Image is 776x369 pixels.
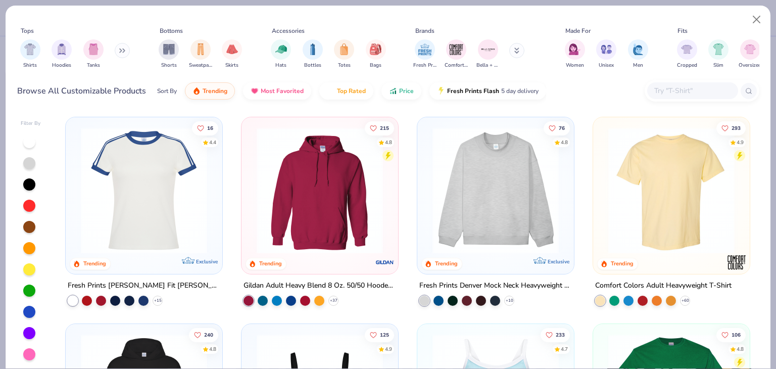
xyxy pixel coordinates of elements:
[561,345,568,353] div: 4.7
[338,43,350,55] img: Totes Image
[716,121,746,135] button: Like
[52,39,72,69] div: filter for Hoodies
[210,345,217,353] div: 4.8
[222,39,242,69] div: filter for Skirts
[677,62,697,69] span: Cropped
[304,62,321,69] span: Bottles
[163,43,175,55] img: Shorts Image
[226,43,238,55] img: Skirts Image
[252,127,388,254] img: 01756b78-01f6-4cc6-8d8a-3c30c1a0c8ac
[195,43,206,55] img: Sweatpants Image
[338,62,351,69] span: Totes
[251,87,259,95] img: most_fav.gif
[225,62,238,69] span: Skirts
[185,82,235,100] button: Trending
[505,298,513,304] span: + 10
[417,42,432,57] img: Fresh Prints Image
[21,120,41,127] div: Filter By
[599,62,614,69] span: Unisex
[330,298,337,304] span: + 37
[556,332,565,337] span: 233
[222,39,242,69] button: filter button
[189,39,212,69] div: filter for Sweatpants
[747,10,766,29] button: Close
[271,39,291,69] button: filter button
[429,82,546,100] button: Fresh Prints Flash5 day delivery
[243,82,311,100] button: Most Favorited
[21,26,34,35] div: Tops
[385,139,392,146] div: 4.8
[413,39,437,69] button: filter button
[365,328,394,342] button: Like
[303,39,323,69] div: filter for Bottles
[739,39,761,69] button: filter button
[399,87,414,95] span: Price
[160,26,183,35] div: Bottoms
[548,258,569,265] span: Exclusive
[88,43,99,55] img: Tanks Image
[56,43,67,55] img: Hoodies Image
[337,87,366,95] span: Top Rated
[413,39,437,69] div: filter for Fresh Prints
[595,280,732,292] div: Comfort Colors Adult Heavyweight T-Shirt
[210,139,217,146] div: 4.4
[633,43,644,55] img: Men Image
[565,39,585,69] button: filter button
[161,62,177,69] span: Shorts
[159,39,179,69] button: filter button
[271,39,291,69] div: filter for Hats
[275,43,287,55] img: Hats Image
[20,39,40,69] button: filter button
[192,121,219,135] button: Like
[244,280,396,292] div: Gildan Adult Heavy Blend 8 Oz. 50/50 Hooded Sweatshirt
[203,87,227,95] span: Trending
[381,82,421,100] button: Price
[52,62,71,69] span: Hoodies
[272,26,305,35] div: Accessories
[375,252,395,272] img: Gildan logo
[476,39,500,69] div: filter for Bella + Canvas
[561,139,568,146] div: 4.8
[275,62,286,69] span: Hats
[541,328,570,342] button: Like
[303,39,323,69] button: filter button
[732,125,741,130] span: 293
[157,86,177,96] div: Sort By
[501,85,539,97] span: 5 day delivery
[370,62,381,69] span: Bags
[307,43,318,55] img: Bottles Image
[366,39,386,69] button: filter button
[208,125,214,130] span: 16
[708,39,729,69] div: filter for Slim
[677,26,688,35] div: Fits
[476,62,500,69] span: Bella + Canvas
[83,39,104,69] button: filter button
[87,62,100,69] span: Tanks
[419,280,572,292] div: Fresh Prints Denver Mock Neck Heavyweight Sweatshirt
[76,127,212,254] img: e5540c4d-e74a-4e58-9a52-192fe86bec9f
[596,39,616,69] div: filter for Unisex
[366,39,386,69] div: filter for Bags
[319,82,373,100] button: Top Rated
[737,139,744,146] div: 4.9
[713,43,724,55] img: Slim Image
[437,87,445,95] img: flash.gif
[596,39,616,69] button: filter button
[681,298,689,304] span: + 60
[380,332,389,337] span: 125
[447,87,499,95] span: Fresh Prints Flash
[713,62,723,69] span: Slim
[633,62,643,69] span: Men
[564,127,700,254] img: a90f7c54-8796-4cb2-9d6e-4e9644cfe0fe
[415,26,434,35] div: Brands
[20,39,40,69] div: filter for Shirts
[601,43,612,55] img: Unisex Image
[653,85,731,97] input: Try "T-Shirt"
[427,127,564,254] img: f5d85501-0dbb-4ee4-b115-c08fa3845d83
[385,345,392,353] div: 4.9
[739,39,761,69] div: filter for Oversized
[189,39,212,69] button: filter button
[17,85,146,97] div: Browse All Customizable Products
[334,39,354,69] div: filter for Totes
[628,39,648,69] div: filter for Men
